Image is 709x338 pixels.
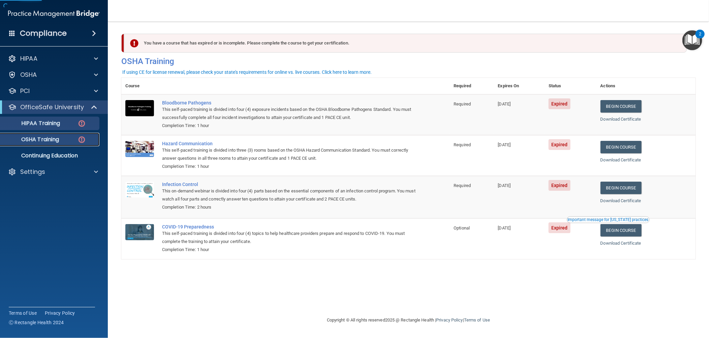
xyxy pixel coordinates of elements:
th: Actions [596,78,696,94]
a: Download Certificate [600,241,641,246]
a: Download Certificate [600,157,641,162]
p: OSHA Training [4,136,59,143]
span: [DATE] [498,142,511,147]
div: 2 [699,34,701,43]
span: [DATE] [498,183,511,188]
a: Terms of Use [9,310,37,316]
a: Privacy Policy [436,317,463,322]
th: Course [121,78,158,94]
button: Read this if you are a dental practitioner in the state of CA [567,216,650,223]
a: Infection Control [162,182,416,187]
span: Expired [549,222,571,233]
div: Completion Time: 1 hour [162,122,416,130]
p: PCI [20,87,30,95]
a: Begin Course [600,182,642,194]
a: OSHA [8,71,98,79]
span: Required [454,101,471,106]
p: OSHA [20,71,37,79]
a: Begin Course [600,224,642,237]
a: Begin Course [600,100,642,113]
span: Ⓒ Rectangle Health 2024 [9,319,64,326]
h4: OSHA Training [121,57,696,66]
th: Required [450,78,494,94]
span: Expired [549,139,571,150]
span: Expired [549,98,571,109]
div: This self-paced training is divided into three (3) rooms based on the OSHA Hazard Communication S... [162,146,416,162]
a: PCI [8,87,98,95]
p: Continuing Education [4,152,96,159]
img: danger-circle.6113f641.png [78,119,86,128]
p: OfficeSafe University [20,103,84,111]
div: Completion Time: 2 hours [162,203,416,211]
a: Settings [8,168,98,176]
button: If using CE for license renewal, please check your state's requirements for online vs. live cours... [121,69,373,75]
div: This on-demand webinar is divided into four (4) parts based on the essential components of an inf... [162,187,416,203]
p: HIPAA Training [4,120,60,127]
img: exclamation-circle-solid-danger.72ef9ffc.png [130,39,138,48]
p: HIPAA [20,55,37,63]
span: Expired [549,180,571,191]
div: Completion Time: 1 hour [162,162,416,171]
a: Bloodborne Pathogens [162,100,416,105]
button: Open Resource Center, 2 new notifications [682,30,702,50]
div: Completion Time: 1 hour [162,246,416,254]
div: Copyright © All rights reserved 2025 @ Rectangle Health | | [285,309,531,331]
a: COVID-19 Preparedness [162,224,416,229]
div: This self-paced training is divided into four (4) exposure incidents based on the OSHA Bloodborne... [162,105,416,122]
a: HIPAA [8,55,98,63]
th: Status [545,78,596,94]
img: PMB logo [8,7,100,21]
a: Terms of Use [464,317,490,322]
span: [DATE] [498,225,511,231]
a: Download Certificate [600,117,641,122]
a: Download Certificate [600,198,641,203]
a: Begin Course [600,141,642,153]
span: Required [454,183,471,188]
th: Expires On [494,78,545,94]
h4: Compliance [20,29,67,38]
img: danger-circle.6113f641.png [78,135,86,144]
p: Settings [20,168,45,176]
div: Important message for [US_STATE] practices [568,218,649,222]
a: Hazard Communication [162,141,416,146]
a: OfficeSafe University [8,103,98,111]
span: Required [454,142,471,147]
span: Optional [454,225,470,231]
a: Privacy Policy [45,310,75,316]
span: [DATE] [498,101,511,106]
div: This self-paced training is divided into four (4) topics to help healthcare providers prepare and... [162,229,416,246]
div: If using CE for license renewal, please check your state's requirements for online vs. live cours... [122,70,372,74]
div: You have a course that has expired or is incomplete. Please complete the course to get your certi... [124,34,687,53]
